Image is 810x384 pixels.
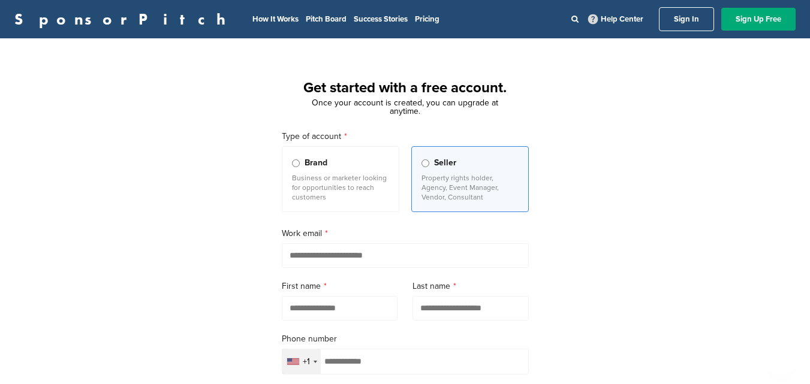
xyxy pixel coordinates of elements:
p: Business or marketer looking for opportunities to reach customers [292,173,389,202]
span: Seller [434,156,456,170]
div: Selected country [282,349,321,374]
a: Pitch Board [306,14,347,24]
input: Brand Business or marketer looking for opportunities to reach customers [292,159,300,167]
span: Once your account is created, you can upgrade at anytime. [312,98,498,116]
h1: Get started with a free account. [267,77,543,99]
span: Brand [305,156,327,170]
label: First name [282,280,398,293]
a: Help Center [586,12,646,26]
input: Seller Property rights holder, Agency, Event Manager, Vendor, Consultant [421,159,429,167]
label: Phone number [282,332,529,346]
p: Property rights holder, Agency, Event Manager, Vendor, Consultant [421,173,519,202]
label: Work email [282,227,529,240]
a: Success Stories [354,14,408,24]
a: How It Works [252,14,299,24]
a: Sign Up Free [721,8,796,31]
label: Last name [412,280,529,293]
a: SponsorPitch [14,11,233,27]
div: +1 [303,358,310,366]
iframe: Button to launch messaging window [762,336,800,374]
a: Pricing [415,14,439,24]
a: Sign In [659,7,714,31]
label: Type of account [282,130,529,143]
